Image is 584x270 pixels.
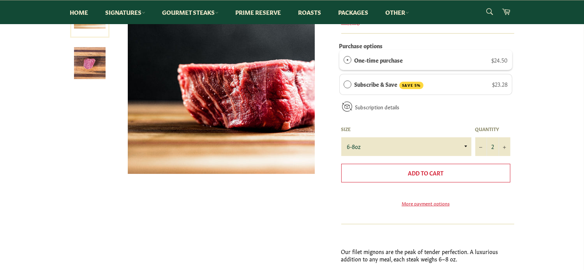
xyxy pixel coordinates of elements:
a: Roasts [291,0,329,24]
div: One-time purchase [344,56,351,64]
a: Signatures [98,0,153,24]
a: Other [378,0,417,24]
label: One-time purchase [354,56,403,64]
div: Subscribe & Save [344,80,351,88]
label: Quantity [475,126,510,132]
a: Home [62,0,96,24]
span: $24.50 [491,56,508,64]
span: $23.28 [492,80,508,88]
a: Prime Reserve [228,0,289,24]
label: Purchase options [339,42,383,49]
button: Add to Cart [341,164,510,182]
button: Increase item quantity by one [499,137,510,156]
label: Subscribe & Save [354,80,423,89]
a: Packages [331,0,376,24]
div: calculated at checkout. [341,18,514,25]
p: Our filet mignons are the peak of tender perfection. A luxurious addition to any meal, each steak... [341,248,514,263]
img: Filet Mignon [74,47,106,79]
a: More payment options [341,200,510,207]
label: Size [341,126,471,132]
span: SAVE 5% [399,82,423,89]
button: Reduce item quantity by one [475,137,487,156]
a: Subscription details [355,103,399,110]
span: Add to Cart [408,169,443,177]
a: Gourmet Steaks [155,0,226,24]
